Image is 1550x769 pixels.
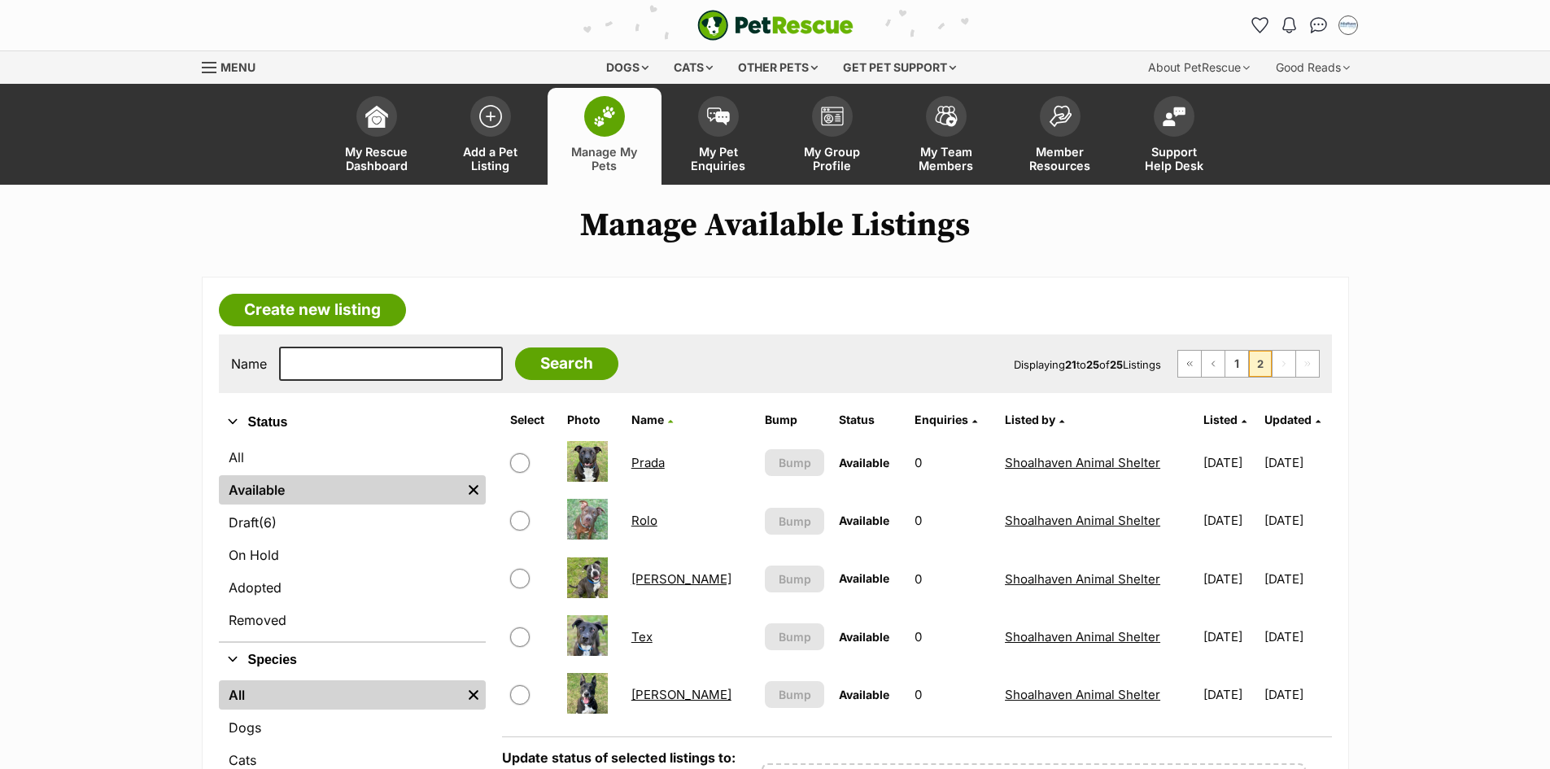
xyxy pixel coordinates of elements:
[779,454,811,471] span: Bump
[1049,105,1072,127] img: member-resources-icon-8e73f808a243e03378d46382f2149f9095a855e16c252ad45f914b54edf8863c.svg
[461,680,486,710] a: Remove filter
[219,540,486,570] a: On Hold
[454,145,527,173] span: Add a Pet Listing
[1197,492,1263,548] td: [DATE]
[1137,51,1261,84] div: About PetRescue
[631,571,731,587] a: [PERSON_NAME]
[568,145,641,173] span: Manage My Pets
[631,413,673,426] a: Name
[908,492,997,548] td: 0
[595,51,660,84] div: Dogs
[1197,551,1263,607] td: [DATE]
[1014,358,1161,371] span: Displaying to of Listings
[1024,145,1097,173] span: Member Resources
[839,513,889,527] span: Available
[935,106,958,127] img: team-members-icon-5396bd8760b3fe7c0b43da4ab00e1e3bb1a5d9ba89233759b79545d2d3fc5d0d.svg
[682,145,755,173] span: My Pet Enquiries
[727,51,829,84] div: Other pets
[1005,513,1160,528] a: Shoalhaven Animal Shelter
[1264,413,1312,426] span: Updated
[479,105,502,128] img: add-pet-listing-icon-0afa8454b4691262ce3f59096e99ab1cd57d4a30225e0717b998d2c9b9846f56.svg
[631,413,664,426] span: Name
[1335,12,1361,38] button: My account
[1202,351,1225,377] a: Previous page
[502,749,736,766] label: Update status of selected listings to:
[219,649,486,671] button: Species
[219,412,486,433] button: Status
[1264,492,1330,548] td: [DATE]
[839,630,889,644] span: Available
[548,88,661,185] a: Manage My Pets
[775,88,889,185] a: My Group Profile
[1264,666,1330,723] td: [DATE]
[758,407,831,433] th: Bump
[515,347,618,380] input: Search
[1137,145,1211,173] span: Support Help Desk
[1264,551,1330,607] td: [DATE]
[219,713,486,742] a: Dogs
[661,88,775,185] a: My Pet Enquiries
[593,106,616,127] img: manage-my-pets-icon-02211641906a0b7f246fdf0571729dbe1e7629f14944591b6c1af311fb30b64b.svg
[219,573,486,602] a: Adopted
[434,88,548,185] a: Add a Pet Listing
[839,456,889,470] span: Available
[1065,358,1076,371] strong: 21
[561,407,623,433] th: Photo
[910,145,983,173] span: My Team Members
[1163,107,1185,126] img: help-desk-icon-fdf02630f3aa405de69fd3d07c3f3aa587a6932b1a1747fa1d2bba05be0121f9.svg
[1264,413,1321,426] a: Updated
[631,687,731,702] a: [PERSON_NAME]
[779,628,811,645] span: Bump
[765,508,824,535] button: Bump
[1005,571,1160,587] a: Shoalhaven Animal Shelter
[765,566,824,592] button: Bump
[504,407,559,433] th: Select
[1005,687,1160,702] a: Shoalhaven Animal Shelter
[631,455,665,470] a: Prada
[915,413,977,426] a: Enquiries
[1306,12,1332,38] a: Conversations
[259,513,277,532] span: (6)
[219,680,461,710] a: All
[1178,351,1201,377] a: First page
[1264,435,1330,491] td: [DATE]
[219,294,406,326] a: Create new listing
[1203,413,1238,426] span: Listed
[908,609,997,665] td: 0
[1277,12,1303,38] button: Notifications
[662,51,724,84] div: Cats
[1005,629,1160,644] a: Shoalhaven Animal Shelter
[365,105,388,128] img: dashboard-icon-eb2f2d2d3e046f16d808141f083e7271f6b2e854fb5c12c21221c1fb7104beca.svg
[202,51,267,81] a: Menu
[631,629,653,644] a: Tex
[219,439,486,641] div: Status
[231,356,267,371] label: Name
[832,407,906,433] th: Status
[765,681,824,708] button: Bump
[1247,12,1273,38] a: Favourites
[1005,455,1160,470] a: Shoalhaven Animal Shelter
[707,107,730,125] img: pet-enquiries-icon-7e3ad2cf08bfb03b45e93fb7055b45f3efa6380592205ae92323e6603595dc1f.svg
[765,449,824,476] button: Bump
[1296,351,1319,377] span: Last page
[1282,17,1295,33] img: notifications-46538b983faf8c2785f20acdc204bb7945ddae34d4c08c2a6579f10ce5e182be.svg
[889,88,1003,185] a: My Team Members
[1249,351,1272,377] span: Page 2
[1203,413,1247,426] a: Listed
[219,605,486,635] a: Removed
[1086,358,1099,371] strong: 25
[697,10,854,41] img: logo-e224e6f780fb5917bec1dbf3a21bbac754714ae5b6737aabdf751b685950b380.svg
[1247,12,1361,38] ul: Account quick links
[461,475,486,505] a: Remove filter
[1117,88,1231,185] a: Support Help Desk
[1177,350,1320,378] nav: Pagination
[915,413,968,426] span: translation missing: en.admin.listings.index.attributes.enquiries
[219,508,486,537] a: Draft
[1110,358,1123,371] strong: 25
[697,10,854,41] a: PetRescue
[779,513,811,530] span: Bump
[1340,17,1356,33] img: Jodie Parnell profile pic
[1005,413,1055,426] span: Listed by
[779,686,811,703] span: Bump
[1003,88,1117,185] a: Member Resources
